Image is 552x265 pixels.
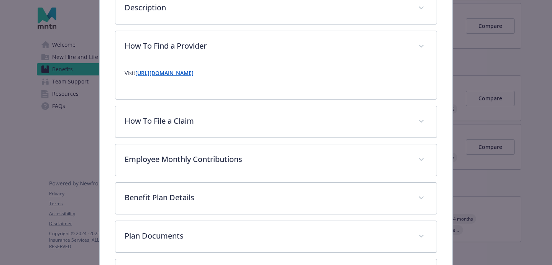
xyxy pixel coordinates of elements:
[115,62,437,99] div: How To Find a Provider
[125,154,409,165] p: Employee Monthly Contributions
[125,69,427,78] p: Visit
[125,230,409,242] p: Plan Documents
[125,115,409,127] p: How To File a Claim
[115,31,437,62] div: How To Find a Provider
[125,40,409,52] p: How To Find a Provider
[125,2,409,13] p: Description
[115,144,437,176] div: Employee Monthly Contributions
[125,192,409,203] p: Benefit Plan Details
[115,221,437,252] div: Plan Documents
[115,106,437,137] div: How To File a Claim
[115,183,437,214] div: Benefit Plan Details
[135,69,194,77] a: [URL][DOMAIN_NAME]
